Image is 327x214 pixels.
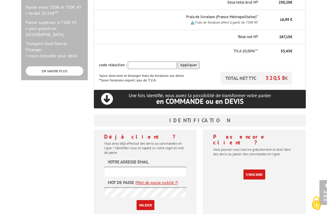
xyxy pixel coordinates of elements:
a: EN SAVOIR PLUS [26,66,83,76]
span: > forfait 20.95€ [26,11,58,16]
span: 53,43 [281,48,290,54]
a: (Mot de passe oublié ?) [135,179,178,186]
p: Panier entre 350€ et 750€ HT [26,4,83,16]
span: > port gratuit en [GEOGRAPHIC_DATA] [26,26,64,37]
p: Total net HT [99,34,258,40]
h4: Déjà client ? [104,134,187,140]
span: 16,95 € [280,17,292,22]
h4: Pas encore client ? [213,134,296,146]
p: T.V.A 20,00%** [99,48,258,54]
p: Transport Dom-Tom et Etranger [26,41,83,59]
p: Une fois identifié, vous aurez la possibilité de transformer votre panier [94,93,306,105]
img: Cookies (fenêtre modale) [309,196,324,211]
span: 320,58 [266,74,285,81]
span: > nous consulter pour devis [26,53,77,58]
button: Cookies (fenêtre modale) [306,193,327,214]
p: Frais de livraison (France Metropolitaine)* [123,14,258,20]
img: picto.png [191,21,194,25]
p: Panier supérieur à 750€ HT [26,19,83,38]
input: Valider [137,200,154,210]
p: TOTAL NET TTC € [221,72,292,84]
small: Frais de livraison offert à partir de 750€ HT [195,20,258,25]
p: *pour dom-tom et étranger frais de livraison sur devis **pour livraison export, pas de T.V.A [99,72,190,83]
p: € [263,34,292,40]
h3: Identification [94,114,306,127]
label: Mot de passe [108,179,134,186]
p: Vous avez déjà effectué des devis ou commandes en ligne ? Identifiez-vous en tapant ici votre log... [104,141,187,155]
p: € [263,48,292,54]
a: S'inscrire [243,170,265,179]
label: Votre adresse email [108,159,149,165]
sup: HT [54,10,58,14]
span: code réduction : [99,62,127,67]
span: 267,15 [279,34,290,39]
p: Vous pouvez vous inscrire gratuitement et ainsi faire des devis ou passer des commandes en ligne. [213,147,296,156]
input: Appliquer [178,61,200,69]
span: en COMMANDE ou en DEVIS [156,97,244,106]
